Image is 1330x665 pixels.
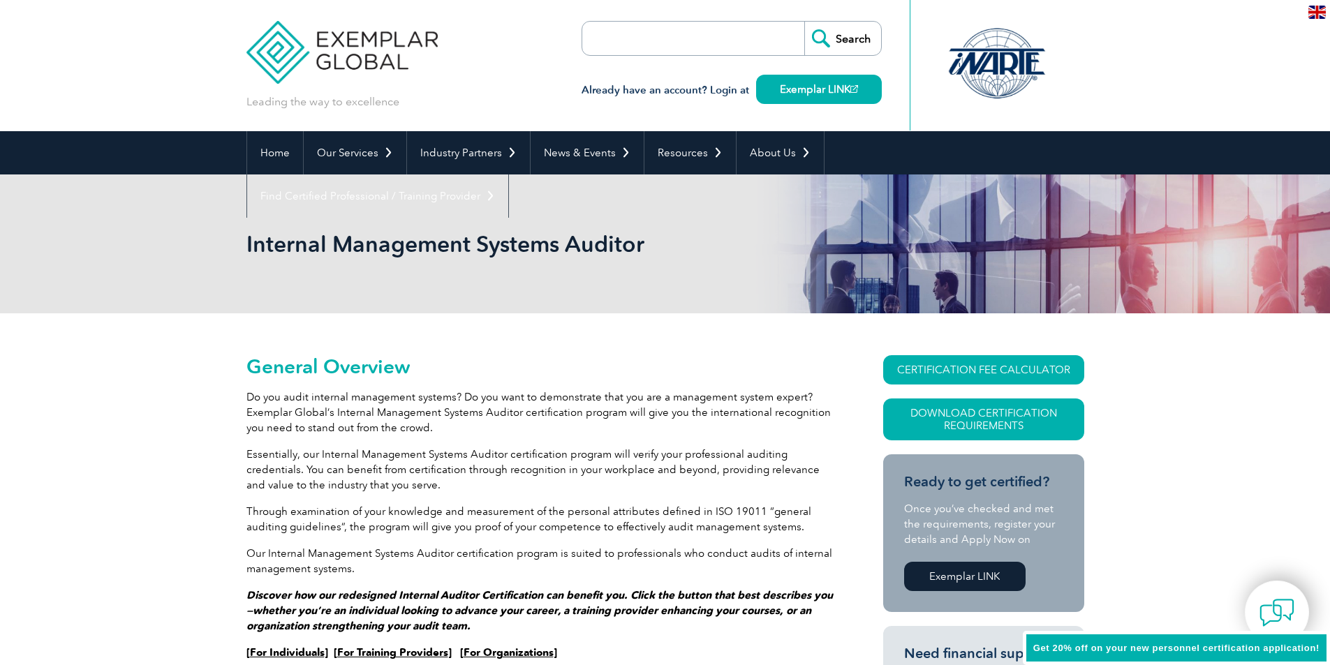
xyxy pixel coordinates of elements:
a: News & Events [531,131,644,174]
h3: Ready to get certified? [904,473,1063,491]
a: Exemplar LINK [904,562,1026,591]
a: Find Certified Professional / Training Provider [247,174,508,218]
a: CERTIFICATION FEE CALCULATOR [883,355,1084,384]
p: Leading the way to excellence [246,94,399,110]
a: Home [247,131,303,174]
h3: Already have an account? Login at [582,82,882,99]
h1: Internal Management Systems Auditor [246,230,783,257]
img: contact-chat.png [1259,595,1294,630]
a: For Training Providers [337,646,448,659]
a: Exemplar LINK [756,75,882,104]
a: Resources [644,131,736,174]
p: Do you audit internal management systems? Do you want to demonstrate that you are a management sy... [246,389,833,435]
a: Our Services [304,131,406,174]
input: Search [804,22,881,55]
a: For Organizations [464,646,554,659]
p: Our Internal Management Systems Auditor certification program is suited to professionals who cond... [246,546,833,576]
img: en [1308,6,1326,19]
a: About Us [737,131,824,174]
a: Industry Partners [407,131,530,174]
em: Discover how our redesigned Internal Auditor Certification can benefit you. Click the button that... [246,589,833,632]
img: open_square.png [850,85,858,93]
p: Once you’ve checked and met the requirements, register your details and Apply Now on [904,501,1063,547]
p: Essentially, our Internal Management Systems Auditor certification program will verify your profe... [246,447,833,493]
p: Through examination of your knowledge and measurement of the personal attributes defined in ISO 1... [246,504,833,535]
a: For Individuals [250,646,325,659]
strong: [ ] [ ] [ ] [246,646,557,659]
h2: General Overview [246,355,833,378]
a: Download Certification Requirements [883,398,1084,440]
span: Get 20% off on your new personnel certification application! [1033,643,1320,653]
